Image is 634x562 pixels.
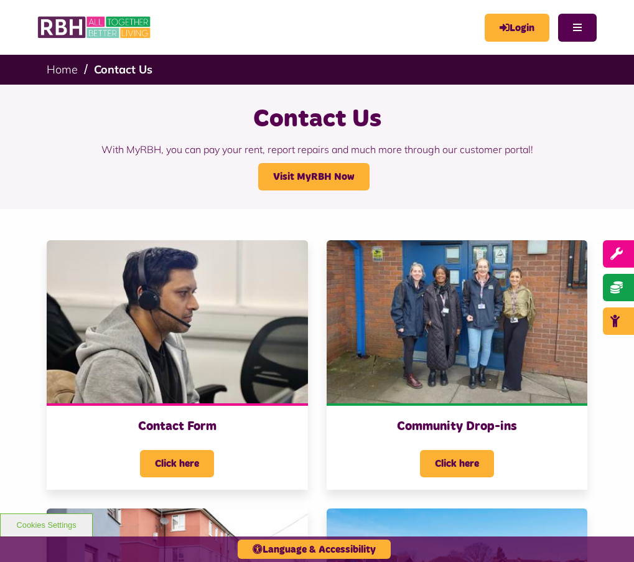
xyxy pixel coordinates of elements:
[485,14,549,42] a: MyRBH
[578,506,634,562] iframe: Netcall Web Assistant for live chat
[47,240,308,490] a: Contact Form Click here
[37,12,152,42] img: RBH
[59,418,296,434] h3: Contact Form
[47,240,308,403] img: Contact Centre February 2024 (4)
[558,14,597,42] button: Navigation
[16,103,618,136] h1: Contact Us
[238,540,391,559] button: Language & Accessibility
[47,62,78,77] a: Home
[16,136,618,163] p: With MyRBH, you can pay your rent, report repairs and much more through our customer portal!
[327,240,588,490] a: Community Drop-ins Click here
[327,240,588,403] img: Heywood Drop In 2024
[140,450,214,477] span: Click here
[258,163,370,190] a: Visit MyRBH Now
[420,450,494,477] span: Click here
[339,418,576,434] h3: Community Drop-ins
[94,62,152,77] a: Contact Us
